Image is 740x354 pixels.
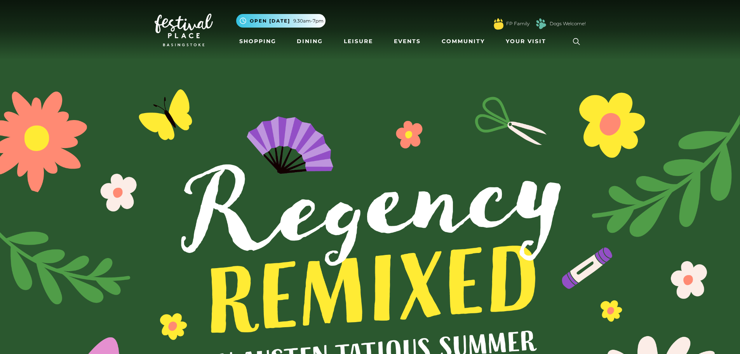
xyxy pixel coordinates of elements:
a: Leisure [341,34,376,49]
img: Festival Place Logo [155,14,213,46]
span: Open [DATE] [250,17,290,24]
a: Events [391,34,424,49]
button: Open [DATE] 9.30am-7pm [236,14,326,28]
a: FP Family [506,20,529,27]
a: Your Visit [503,34,553,49]
span: 9.30am-7pm [293,17,324,24]
a: Dogs Welcome! [550,20,586,27]
a: Shopping [236,34,279,49]
a: Dining [294,34,326,49]
span: Your Visit [506,37,546,45]
a: Community [439,34,488,49]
